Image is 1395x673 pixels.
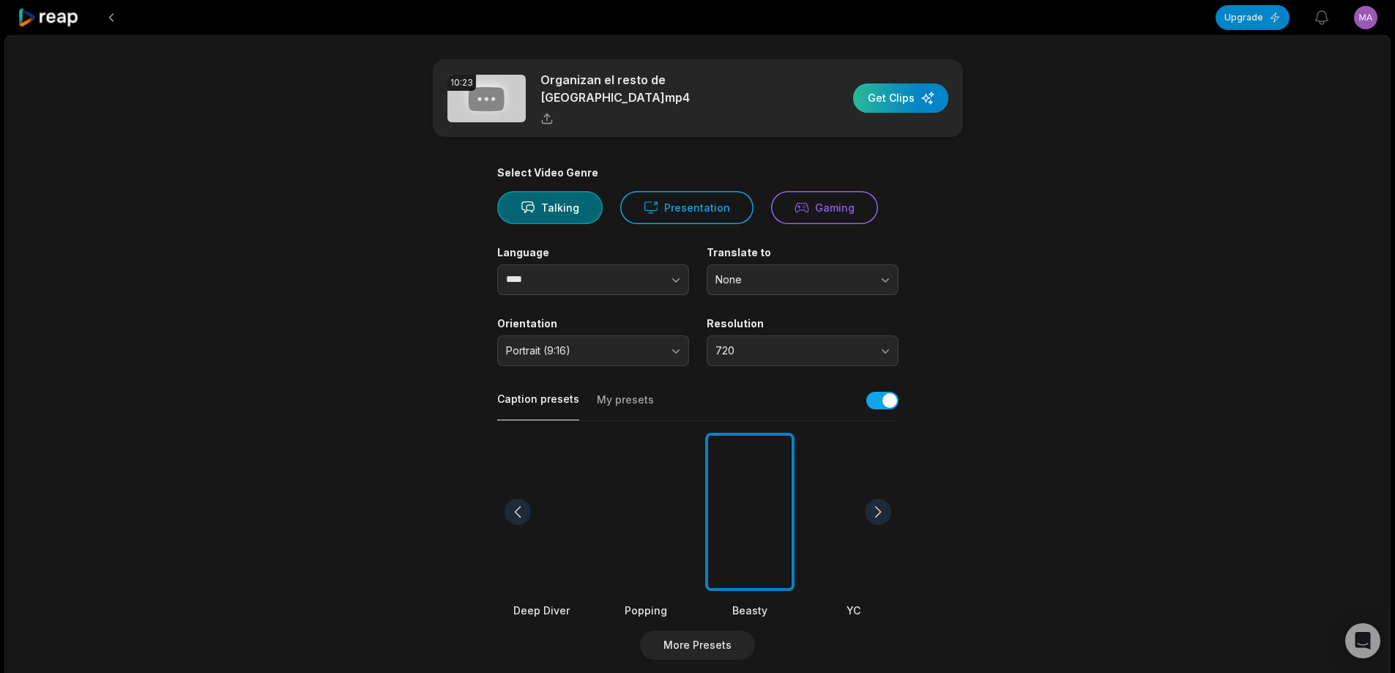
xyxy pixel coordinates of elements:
span: Portrait (9:16) [506,344,660,357]
button: Upgrade [1216,5,1290,30]
button: None [707,264,899,295]
p: Organizan el resto de [GEOGRAPHIC_DATA]mp4 [540,71,793,106]
button: Get Clips [853,83,948,113]
button: Gaming [771,191,878,224]
div: Beasty [705,603,795,618]
div: Deep Diver [497,603,587,618]
div: Popping [601,603,691,618]
button: More Presets [640,631,755,660]
button: 720 [707,335,899,366]
label: Resolution [707,317,899,330]
div: 10:23 [447,75,476,91]
div: Select Video Genre [497,166,899,179]
button: Caption presets [497,392,579,420]
button: Talking [497,191,603,224]
span: 720 [715,344,869,357]
button: Portrait (9:16) [497,335,689,366]
div: YC [809,603,899,618]
button: Presentation [620,191,754,224]
label: Translate to [707,246,899,259]
button: My presets [597,393,654,420]
label: Language [497,246,689,259]
label: Orientation [497,317,689,330]
div: Open Intercom Messenger [1345,623,1380,658]
span: None [715,273,869,286]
